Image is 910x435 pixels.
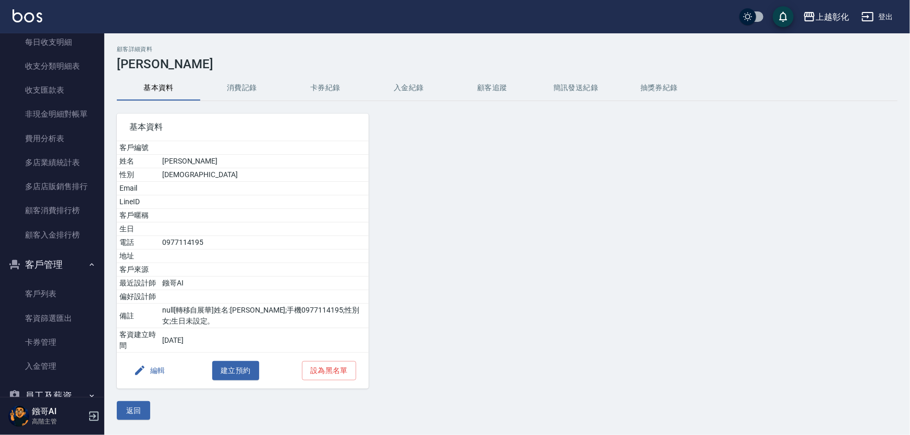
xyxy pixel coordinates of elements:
button: 返回 [117,401,150,420]
a: 入金管理 [4,354,100,378]
button: 抽獎券紀錄 [617,76,701,101]
h2: 顧客詳細資料 [117,46,897,53]
a: 卡券管理 [4,330,100,354]
button: 建立預約 [212,361,259,380]
a: 多店業績統計表 [4,151,100,175]
h5: 鏹哥AI [32,406,85,417]
td: 性別 [117,168,160,182]
button: 上越彰化 [799,6,853,28]
span: 基本資料 [129,122,356,132]
button: 入金紀錄 [367,76,451,101]
a: 多店店販銷售排行 [4,175,100,198]
img: Person [8,406,29,427]
h3: [PERSON_NAME] [117,57,897,71]
td: 姓名 [117,155,160,168]
a: 非現金明細對帳單 [4,102,100,126]
a: 費用分析表 [4,127,100,151]
button: 顧客追蹤 [451,76,534,101]
td: 客戶暱稱 [117,209,160,222]
a: 每日收支明細 [4,30,100,54]
button: 員工及薪資 [4,382,100,409]
td: 客戶編號 [117,141,160,155]
a: 收支匯款表 [4,78,100,102]
img: Logo [13,9,42,22]
button: 簡訊發送紀錄 [534,76,617,101]
td: 生日 [117,222,160,236]
button: 編輯 [129,361,169,380]
td: 最近設計師 [117,277,160,290]
a: 客戶列表 [4,282,100,306]
td: [DATE] [160,328,369,353]
td: Email [117,182,160,195]
td: 鏹哥AI [160,277,369,290]
td: 電話 [117,236,160,250]
p: 高階主管 [32,417,85,426]
td: 偏好設計師 [117,290,160,304]
a: 顧客入金排行榜 [4,223,100,247]
div: 上越彰化 [816,10,849,23]
a: 顧客消費排行榜 [4,198,100,222]
td: [PERSON_NAME] [160,155,369,168]
button: save [773,6,794,27]
button: 基本資料 [117,76,200,101]
button: 客戶管理 [4,251,100,278]
td: [DEMOGRAPHIC_DATA] [160,168,369,182]
td: LineID [117,195,160,209]
button: 設為黑名單 [302,361,356,380]
button: 卡券紀錄 [284,76,367,101]
td: 客資建立時間 [117,328,160,353]
td: 客戶來源 [117,263,160,277]
td: null[轉移自展華]姓名:[PERSON_NAME];手機0977114195;性別女;生日未設定。 [160,304,369,328]
td: 0977114195 [160,236,369,250]
td: 地址 [117,250,160,263]
button: 登出 [857,7,897,27]
a: 客資篩選匯出 [4,306,100,330]
td: 備註 [117,304,160,328]
a: 收支分類明細表 [4,54,100,78]
button: 消費記錄 [200,76,284,101]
